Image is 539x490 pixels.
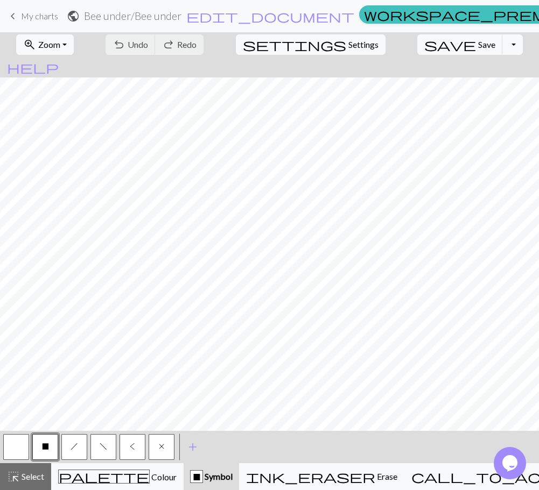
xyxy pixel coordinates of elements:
span: edit_document [186,9,354,24]
i: Settings [243,38,346,51]
button: Save [417,34,503,55]
span: My charts [21,11,58,21]
span: no stitch [159,442,164,451]
span: palette [59,469,149,484]
button: SettingsSettings [236,34,386,55]
span: Symbol [203,471,233,481]
span: Select [20,471,44,481]
span: add [186,439,199,455]
span: right leaning decrease [71,442,78,451]
span: Settings [348,38,379,51]
span: no stitch [42,442,49,451]
iframe: chat widget [494,447,528,479]
span: help [7,60,59,75]
span: left leaning decrease [100,442,107,451]
button: Colour [51,463,184,490]
span: highlight_alt [7,469,20,484]
button: h [61,434,87,460]
button: X Symbol [184,463,239,490]
span: ink_eraser [246,469,375,484]
div: X [191,471,202,484]
span: Erase [375,471,397,481]
span: twisted knit [130,442,135,451]
span: Zoom [38,39,60,49]
a: My charts [6,7,58,25]
span: zoom_in [23,37,36,52]
span: keyboard_arrow_left [6,9,19,24]
span: Colour [150,472,177,482]
span: save [424,37,476,52]
span: settings [243,37,346,52]
button: Erase [239,463,404,490]
button: X [32,434,58,460]
h2: Bee under / Bee under [84,10,181,22]
button: Zoom [16,34,74,55]
button: < [120,434,145,460]
span: Save [478,39,495,49]
span: public [67,9,80,24]
button: x [149,434,174,460]
button: f [90,434,116,460]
